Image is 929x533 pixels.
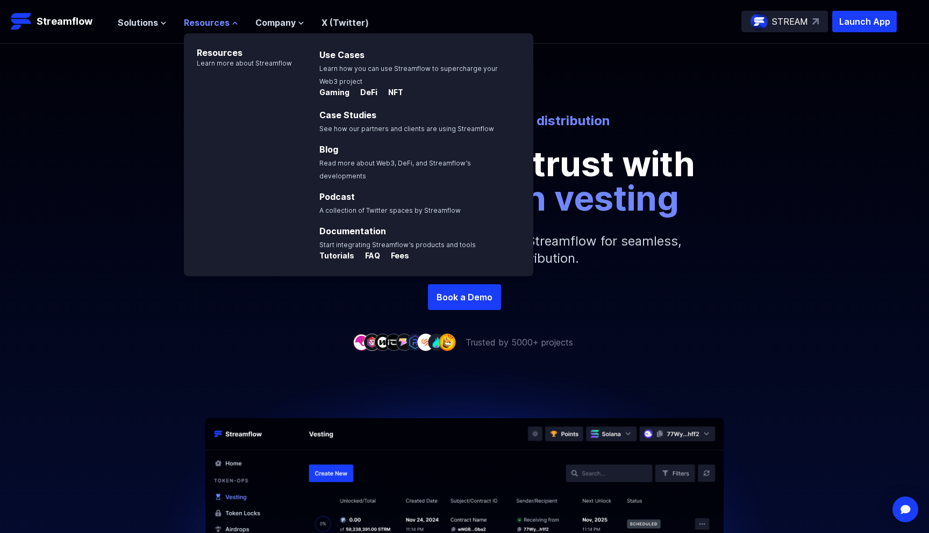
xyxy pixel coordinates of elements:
p: Learn more about Streamflow [184,59,292,68]
a: Podcast [319,191,355,202]
span: Learn how you can use Streamflow to supercharge your Web3 project [319,64,498,85]
span: See how our partners and clients are using Streamflow [319,125,494,133]
p: Gaming [319,87,349,98]
span: Solutions [118,16,158,29]
img: company-8 [428,334,445,350]
button: Solutions [118,16,167,29]
img: Streamflow Logo [11,11,32,32]
a: FAQ [356,251,382,262]
span: A collection of Twitter spaces by Streamflow [319,206,461,214]
img: streamflow-logo-circle.png [751,13,768,30]
p: Tutorials [319,250,354,261]
a: DeFi [352,88,380,99]
p: Streamflow [37,14,92,29]
button: Launch App [832,11,897,32]
img: company-4 [385,334,402,350]
a: Fees [382,251,409,262]
button: Company [255,16,304,29]
a: Case Studies [319,110,376,120]
img: company-9 [439,334,456,350]
a: Gaming [319,88,352,99]
span: Start integrating Streamflow’s products and tools [319,241,476,249]
img: company-1 [353,334,370,350]
a: NFT [380,88,403,99]
a: STREAM [741,11,828,32]
p: Fees [382,250,409,261]
div: Open Intercom Messenger [892,496,918,522]
a: Blog [319,144,338,155]
p: NFT [380,87,403,98]
span: Read more about Web3, DeFi, and Streamflow’s developments [319,159,471,180]
img: company-3 [374,334,391,350]
img: company-6 [406,334,424,350]
p: DeFi [352,87,377,98]
img: company-7 [417,334,434,350]
a: Tutorials [319,251,356,262]
span: token vesting [451,177,679,219]
img: company-5 [396,334,413,350]
a: Documentation [319,226,386,236]
a: Use Cases [319,49,365,60]
p: Resources [184,33,292,59]
span: Company [255,16,296,29]
a: X (Twitter) [321,17,369,28]
p: STREAM [772,15,808,28]
img: company-2 [363,334,381,350]
span: Resources [184,16,230,29]
p: Automated and transparent token distribution [167,112,762,129]
button: Resources [184,16,238,29]
p: Trusted by 5000+ projects [466,336,573,349]
img: top-right-arrow.svg [812,18,819,25]
a: Book a Demo [428,284,501,310]
p: FAQ [356,250,380,261]
a: Streamflow [11,11,107,32]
